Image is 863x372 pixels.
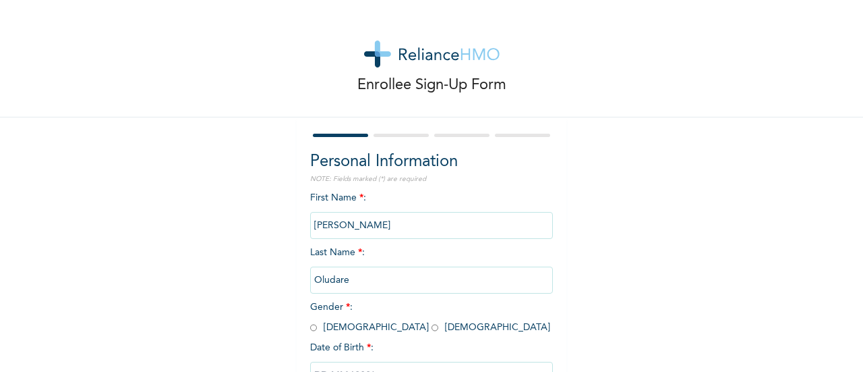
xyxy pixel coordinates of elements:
input: Enter your last name [310,267,553,294]
input: Enter your first name [310,212,553,239]
p: NOTE: Fields marked (*) are required [310,174,553,184]
span: Gender : [DEMOGRAPHIC_DATA] [DEMOGRAPHIC_DATA] [310,302,550,332]
span: First Name : [310,193,553,230]
p: Enrollee Sign-Up Form [357,74,506,97]
h2: Personal Information [310,150,553,174]
span: Date of Birth : [310,341,374,355]
img: logo [364,41,500,68]
span: Last Name : [310,248,553,285]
